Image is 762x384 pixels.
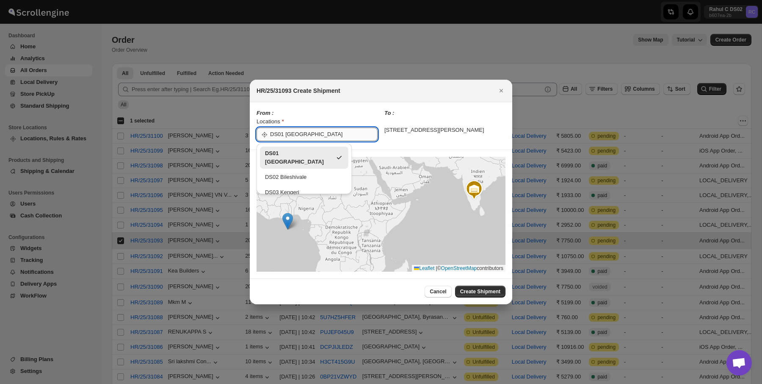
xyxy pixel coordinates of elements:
input: Search location [270,128,378,141]
span: | [436,265,437,271]
a: Leaflet [414,265,434,271]
i: From : [257,110,273,116]
img: Marker [282,213,293,230]
li: DS02 Bileshivale [257,169,352,184]
div: [STREET_ADDRESS][PERSON_NAME] [384,109,505,143]
div: Locations [257,117,280,126]
div: DS02 Bileshivale [265,173,343,181]
li: DS03 Kengeri [257,184,352,199]
span: Cancel [430,288,446,295]
h2: HR/25/31093 Create Shipment [257,86,340,95]
img: Marker [464,180,484,200]
div: © contributors [412,265,505,272]
div: Open chat [726,350,752,376]
div: DS03 Kengeri [265,188,343,197]
div: DS01 [GEOGRAPHIC_DATA] [265,149,331,166]
button: Create Shipment [455,286,505,298]
button: Close [495,85,507,97]
a: OpenStreetMap [441,265,477,271]
button: Cancel [425,286,451,298]
li: DS01 Sarjapur [257,147,352,169]
i: To : [384,110,394,116]
span: Create Shipment [460,288,500,295]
